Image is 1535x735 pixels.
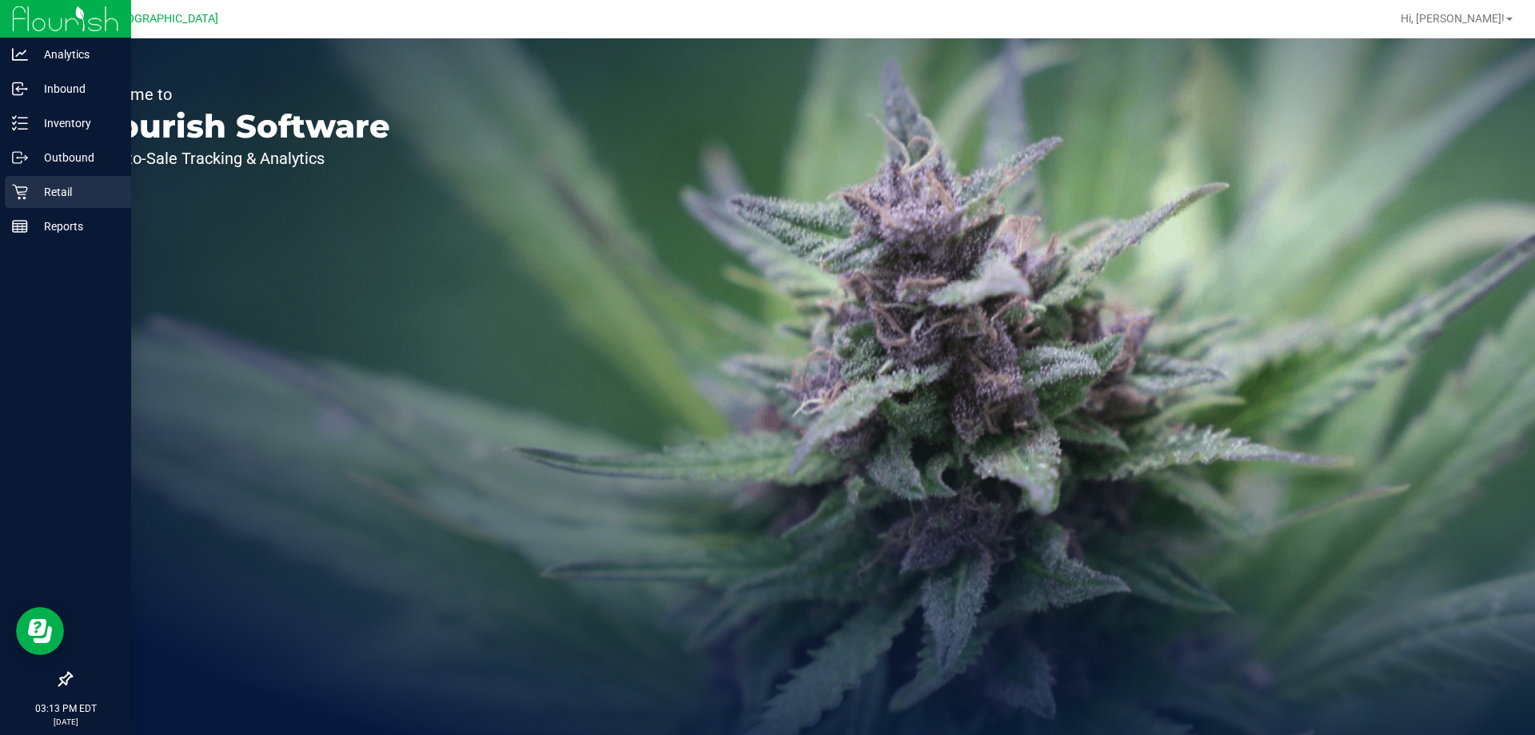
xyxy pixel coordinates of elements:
[12,46,28,62] inline-svg: Analytics
[7,716,124,728] p: [DATE]
[86,110,390,142] p: Flourish Software
[28,45,124,64] p: Analytics
[28,182,124,202] p: Retail
[28,114,124,133] p: Inventory
[28,217,124,236] p: Reports
[86,150,390,166] p: Seed-to-Sale Tracking & Analytics
[12,115,28,131] inline-svg: Inventory
[28,79,124,98] p: Inbound
[86,86,390,102] p: Welcome to
[12,150,28,166] inline-svg: Outbound
[28,148,124,167] p: Outbound
[12,218,28,234] inline-svg: Reports
[1401,12,1505,25] span: Hi, [PERSON_NAME]!
[109,12,218,26] span: [GEOGRAPHIC_DATA]
[12,184,28,200] inline-svg: Retail
[12,81,28,97] inline-svg: Inbound
[16,607,64,655] iframe: Resource center
[7,701,124,716] p: 03:13 PM EDT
